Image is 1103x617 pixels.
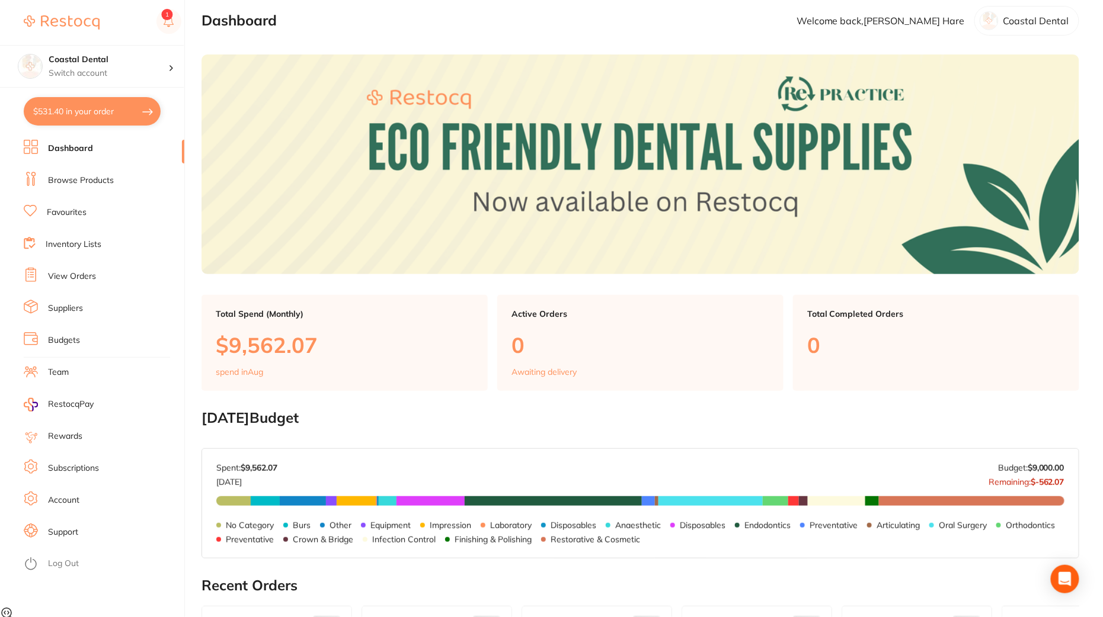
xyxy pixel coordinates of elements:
[793,295,1079,391] a: Total Completed Orders0
[1051,565,1079,593] div: Open Intercom Messenger
[48,303,83,314] a: Suppliers
[48,462,99,474] a: Subscriptions
[202,577,1079,594] h2: Recent Orders
[48,271,96,282] a: View Orders
[744,520,791,529] p: Endodontics
[49,54,168,66] h4: Coastal Dental
[226,520,274,529] p: No Category
[1031,477,1064,487] strong: $-562.07
[18,54,42,78] img: Coastal Dental
[497,295,784,391] a: Active Orders0Awaiting delivery
[24,555,181,574] button: Log Out
[490,520,532,529] p: Laboratory
[216,463,277,473] p: Spent:
[293,520,311,529] p: Burs
[226,534,274,544] p: Preventative
[24,15,100,30] img: Restocq Logo
[551,534,640,544] p: Restorative & Cosmetic
[989,473,1064,487] p: Remaining:
[48,430,82,442] a: Rewards
[202,295,488,391] a: Total Spend (Monthly)$9,562.07spend inAug
[48,335,80,346] a: Budgets
[680,520,725,529] p: Disposables
[807,309,1065,319] p: Total Completed Orders
[24,398,38,412] img: RestocqPay
[202,12,277,29] h2: Dashboard
[48,399,94,410] span: RestocqPay
[370,520,411,529] p: Equipment
[877,520,920,529] p: Articulating
[1006,520,1055,529] p: Orthodontics
[216,367,263,377] p: spend in Aug
[511,309,769,319] p: Active Orders
[202,410,1079,426] h2: [DATE] Budget
[372,534,436,544] p: Infection Control
[998,463,1064,473] p: Budget:
[216,333,474,357] p: $9,562.07
[216,473,277,487] p: [DATE]
[48,175,114,187] a: Browse Products
[48,143,93,155] a: Dashboard
[24,97,161,126] button: $531.40 in your order
[47,207,87,218] a: Favourites
[1028,462,1064,473] strong: $9,000.00
[810,520,858,529] p: Preventative
[24,398,94,412] a: RestocqPay
[241,462,277,473] strong: $9,562.07
[46,239,101,250] a: Inventory Lists
[48,558,79,570] a: Log Out
[202,54,1079,274] img: Dashboard
[24,9,100,36] a: Restocq Logo
[797,15,965,26] p: Welcome back, [PERSON_NAME] Hare
[807,333,1065,357] p: 0
[939,520,987,529] p: Oral Surgery
[455,534,532,544] p: Finishing & Polishing
[511,333,769,357] p: 0
[216,309,474,319] p: Total Spend (Monthly)
[48,367,69,378] a: Team
[430,520,471,529] p: Impression
[330,520,351,529] p: Other
[48,526,78,538] a: Support
[615,520,661,529] p: Anaesthetic
[551,520,596,529] p: Disposables
[511,367,577,377] p: Awaiting delivery
[1003,15,1069,26] p: Coastal Dental
[293,534,353,544] p: Crown & Bridge
[48,494,79,506] a: Account
[49,68,168,79] p: Switch account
